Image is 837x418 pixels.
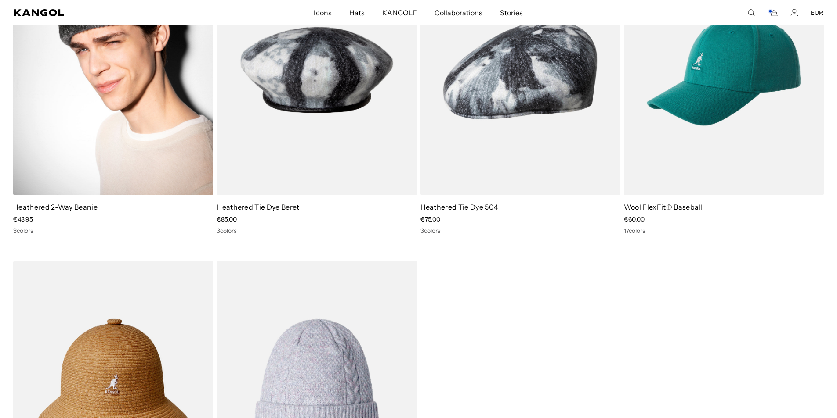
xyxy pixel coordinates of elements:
[420,227,620,235] div: 3 colors
[217,215,237,223] span: €85,00
[811,9,823,17] button: EUR
[14,9,208,16] a: Kangol
[790,9,798,17] a: Account
[624,215,645,223] span: €60,00
[768,9,778,17] button: Cart
[217,203,299,211] a: Heathered Tie Dye Beret
[13,203,98,211] a: Heathered 2-Way Beanie
[13,215,33,223] span: €43,95
[420,203,499,211] a: Heathered Tie Dye 504
[747,9,755,17] summary: Search here
[624,227,824,235] div: 17 colors
[624,203,703,211] a: Wool FlexFit® Baseball
[13,227,213,235] div: 3 colors
[217,227,417,235] div: 3 colors
[420,215,440,223] span: €75,00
